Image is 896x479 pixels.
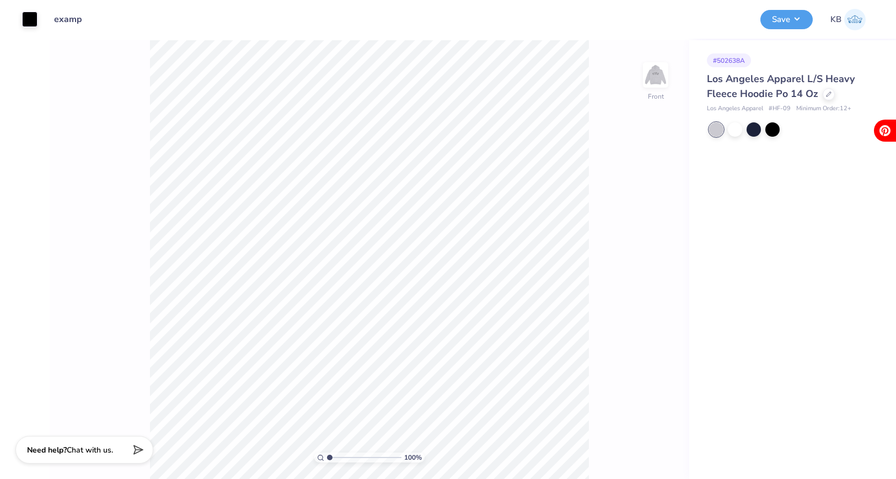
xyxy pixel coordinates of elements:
span: Los Angeles Apparel L/S Heavy Fleece Hoodie Po 14 Oz [707,72,855,100]
div: # 502638A [707,53,751,67]
strong: Need help? [27,445,67,455]
span: KB [830,13,841,26]
input: Untitled Design [46,8,127,30]
span: Los Angeles Apparel [707,104,763,114]
span: Minimum Order: 12 + [796,104,851,114]
img: Front [645,64,667,86]
img: Katie Binkowski [844,9,866,30]
span: 100 % [404,453,422,462]
span: # HF-09 [769,104,791,114]
a: KB [830,9,866,30]
span: Chat with us. [67,445,113,455]
div: Front [648,92,664,101]
button: Save [760,10,813,29]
